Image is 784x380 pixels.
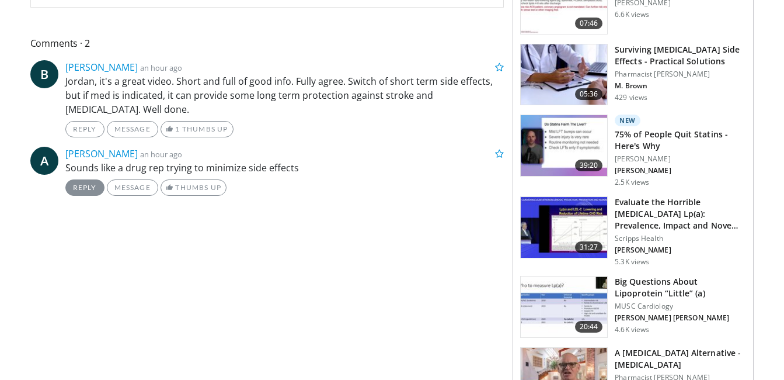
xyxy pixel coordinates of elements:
[521,44,607,105] img: 1778299e-4205-438f-a27e-806da4d55abe.150x105_q85_crop-smart_upscale.jpg
[65,74,504,116] p: Jordan, it's a great video. Short and full of good info. Fully agree. Switch of short term side e...
[30,36,504,51] span: Comments 2
[615,313,746,323] p: [PERSON_NAME] [PERSON_NAME]
[615,154,746,164] p: [PERSON_NAME]
[615,257,649,267] p: 5.3K views
[107,179,158,196] a: Message
[615,129,746,152] h3: 75% of People Quit Statins - Here's Why
[65,147,138,160] a: [PERSON_NAME]
[615,196,746,232] h3: Evaluate the Horrible [MEDICAL_DATA] Lp(a): Prevalence, Impact and Nove…
[140,149,182,160] small: an hour ago
[520,276,746,338] a: 20:44 Big Questions About Lipoprotein “Little” (a) MUSC Cardiology [PERSON_NAME] [PERSON_NAME] 4....
[575,18,603,29] span: 07:46
[30,147,58,175] a: A
[615,93,647,102] p: 429 views
[30,60,58,88] a: B
[65,179,104,196] a: Reply
[615,347,746,371] h3: A [MEDICAL_DATA] Alternative - [MEDICAL_DATA]
[521,197,607,258] img: f6e6f883-ccb1-4253-bcd6-da3bfbdd46bb.150x105_q85_crop-smart_upscale.jpg
[615,178,649,187] p: 2.5K views
[615,44,746,67] h3: Surviving [MEDICAL_DATA] Side Effects - Practical Solutions
[521,277,607,337] img: db4de6e1-af30-4065-b83d-c166c56eaf22.150x105_q85_crop-smart_upscale.jpg
[107,121,158,137] a: Message
[615,325,649,334] p: 4.6K views
[520,115,746,187] a: 39:20 New 75% of People Quit Statins - Here's Why [PERSON_NAME] [PERSON_NAME] 2.5K views
[521,115,607,176] img: 79764dec-74e5-4d11-9932-23f29d36f9dc.150x105_q85_crop-smart_upscale.jpg
[615,246,746,255] p: [PERSON_NAME]
[615,115,640,126] p: New
[615,166,746,175] p: [PERSON_NAME]
[175,125,180,133] span: 1
[615,234,746,243] p: Scripps Health
[65,161,504,175] p: Sounds like a drug rep trying to minimize side effects
[161,179,227,196] a: Thumbs Up
[615,10,649,19] p: 6.6K views
[575,321,603,333] span: 20:44
[615,302,746,311] p: MUSC Cardiology
[140,63,182,73] small: an hour ago
[575,160,603,171] span: 39:20
[615,276,746,299] h3: Big Questions About Lipoprotein “Little” (a)
[65,61,138,74] a: [PERSON_NAME]
[520,44,746,106] a: 05:36 Surviving [MEDICAL_DATA] Side Effects - Practical Solutions Pharmacist [PERSON_NAME] M. Bro...
[615,81,746,91] p: M. Brown
[65,121,104,137] a: Reply
[615,70,746,79] p: Pharmacist [PERSON_NAME]
[575,88,603,100] span: 05:36
[575,241,603,253] span: 31:27
[520,196,746,267] a: 31:27 Evaluate the Horrible [MEDICAL_DATA] Lp(a): Prevalence, Impact and Nove… Scripps Health [PE...
[161,121,234,137] a: 1 Thumbs Up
